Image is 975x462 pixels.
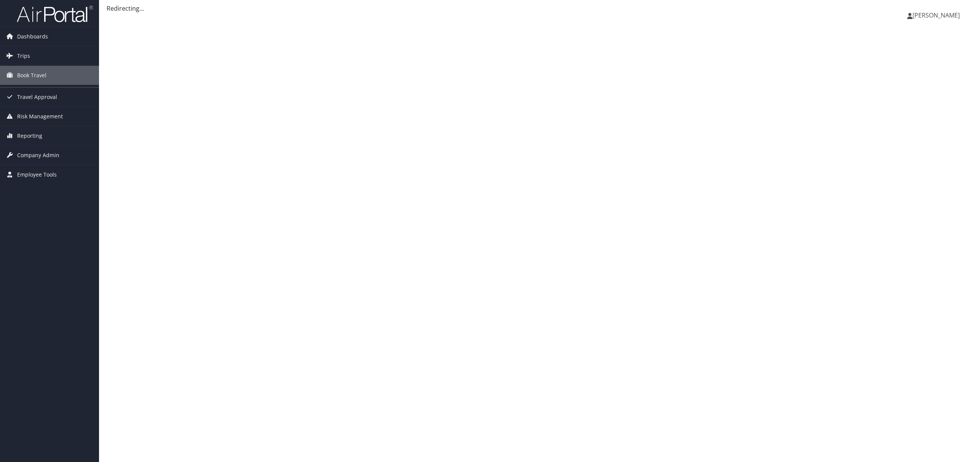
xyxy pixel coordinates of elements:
div: Redirecting... [107,4,967,13]
span: Dashboards [17,27,48,46]
span: Travel Approval [17,88,57,107]
span: Risk Management [17,107,63,126]
span: [PERSON_NAME] [913,11,960,19]
a: [PERSON_NAME] [907,4,967,27]
span: Trips [17,46,30,65]
span: Book Travel [17,66,46,85]
span: Company Admin [17,146,59,165]
span: Employee Tools [17,165,57,184]
span: Reporting [17,126,42,145]
img: airportal-logo.png [17,5,93,23]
